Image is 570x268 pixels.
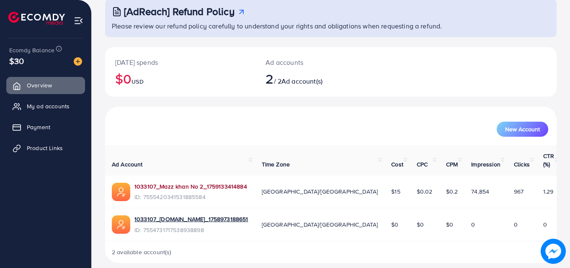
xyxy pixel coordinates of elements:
[115,71,245,87] h2: $0
[417,220,424,229] span: $0
[262,160,290,168] span: Time Zone
[471,160,500,168] span: Impression
[514,187,524,196] span: 967
[471,187,489,196] span: 74,854
[27,102,70,110] span: My ad accounts
[124,5,235,18] h3: [AdReach] Refund Policy
[112,215,130,234] img: ic-ads-acc.e4c84228.svg
[9,55,24,67] span: $30
[74,16,83,26] img: menu
[134,193,247,201] span: ID: 7555420341531885584
[262,187,378,196] span: [GEOGRAPHIC_DATA]/[GEOGRAPHIC_DATA]
[27,144,63,152] span: Product Links
[417,187,433,196] span: $0.02
[505,126,540,132] span: New Account
[514,220,518,229] span: 0
[391,160,403,168] span: Cost
[391,220,398,229] span: $0
[8,12,65,25] img: logo
[112,183,130,201] img: ic-ads-acc.e4c84228.svg
[6,77,85,94] a: Overview
[9,46,54,54] span: Ecomdy Balance
[446,220,453,229] span: $0
[112,160,143,168] span: Ad Account
[112,21,552,31] p: Please review our refund policy carefully to understand your rights and obligations when requesti...
[266,69,273,88] span: 2
[6,98,85,115] a: My ad accounts
[27,123,50,131] span: Payment
[134,226,248,234] span: ID: 7554731717538938898
[543,220,547,229] span: 0
[6,119,85,135] a: Payment
[497,122,548,137] button: New Account
[74,57,82,66] img: image
[27,81,52,89] span: Overview
[134,182,247,191] a: 1033107_Mazz khan No 2_1759133414884
[543,187,554,196] span: 1.29
[132,77,143,86] span: USD
[417,160,428,168] span: CPC
[543,152,554,168] span: CTR (%)
[446,160,458,168] span: CPM
[391,187,400,196] span: $15
[281,77,322,86] span: Ad account(s)
[542,240,564,262] img: image
[6,140,85,156] a: Product Links
[446,187,458,196] span: $0.2
[115,57,245,67] p: [DATE] spends
[266,71,359,87] h2: / 2
[266,57,359,67] p: Ad accounts
[471,220,475,229] span: 0
[112,248,172,256] span: 2 available account(s)
[514,160,530,168] span: Clicks
[134,215,248,223] a: 1033107_[DOMAIN_NAME]_1758973188651
[262,220,378,229] span: [GEOGRAPHIC_DATA]/[GEOGRAPHIC_DATA]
